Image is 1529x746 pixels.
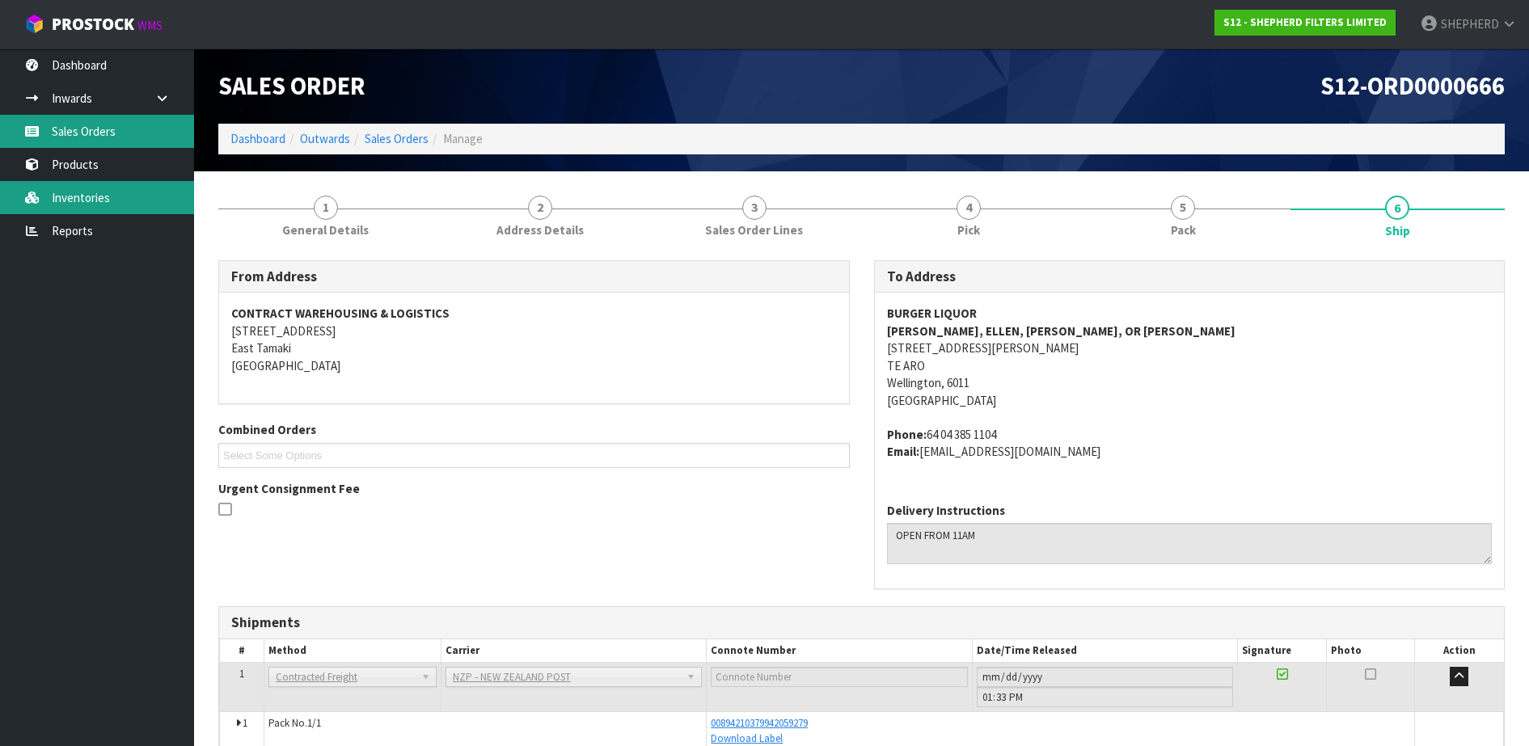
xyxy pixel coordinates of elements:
span: General Details [282,221,369,238]
th: Action [1415,639,1504,663]
a: Download Label [711,731,783,745]
h3: To Address [887,269,1493,284]
span: 2 [528,196,552,220]
th: Method [264,639,441,663]
strong: [PERSON_NAME], ELLEN, [PERSON_NAME], OR [PERSON_NAME] [887,323,1235,339]
span: NZP - NEW ZEALAND POST [453,668,681,687]
address: [STREET_ADDRESS][PERSON_NAME] TE ARO Wellington, 6011 [GEOGRAPHIC_DATA] [887,305,1493,409]
img: cube-alt.png [24,14,44,34]
span: 4 [957,196,981,220]
label: Delivery Instructions [887,502,1005,519]
strong: S12 - SHEPHERD FILTERS LIMITED [1223,15,1387,29]
a: Sales Orders [365,131,429,146]
label: Combined Orders [218,421,316,438]
address: [STREET_ADDRESS] East Tamaki [GEOGRAPHIC_DATA] [231,305,837,374]
a: 00894210379942059279 [711,716,808,730]
span: Pick [957,221,980,238]
strong: email [887,444,919,459]
span: 5 [1171,196,1195,220]
span: Manage [443,131,483,146]
span: Sales Order Lines [705,221,803,238]
span: 1 [239,667,244,681]
h3: From Address [231,269,837,284]
h3: Shipments [231,615,1492,630]
address: 64 04 385 1104 [EMAIL_ADDRESS][DOMAIN_NAME] [887,426,1493,461]
span: Ship [1385,222,1410,239]
span: ProStock [52,14,134,35]
span: Address Details [496,221,584,238]
span: S12-ORD0000666 [1320,70,1505,101]
a: Dashboard [230,131,285,146]
span: 6 [1385,196,1409,220]
span: Pack [1171,221,1196,238]
th: Connote Number [707,639,973,663]
strong: CONTRACT WAREHOUSING & LOGISTICS [231,306,450,321]
th: Photo [1326,639,1415,663]
th: Carrier [441,639,707,663]
span: 1 [314,196,338,220]
th: Signature [1238,639,1327,663]
small: WMS [137,18,163,33]
label: Urgent Consignment Fee [218,480,360,497]
span: SHEPHERD [1441,16,1499,32]
strong: phone [887,427,927,442]
th: Date/Time Released [972,639,1238,663]
a: Outwards [300,131,350,146]
strong: BURGER LIQUOR [887,306,977,321]
span: 1/1 [307,716,321,730]
th: # [220,639,264,663]
span: Sales Order [218,70,365,101]
span: 3 [742,196,767,220]
input: Connote Number [711,667,968,687]
span: 1 [243,716,247,730]
span: Contracted Freight [276,668,415,687]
